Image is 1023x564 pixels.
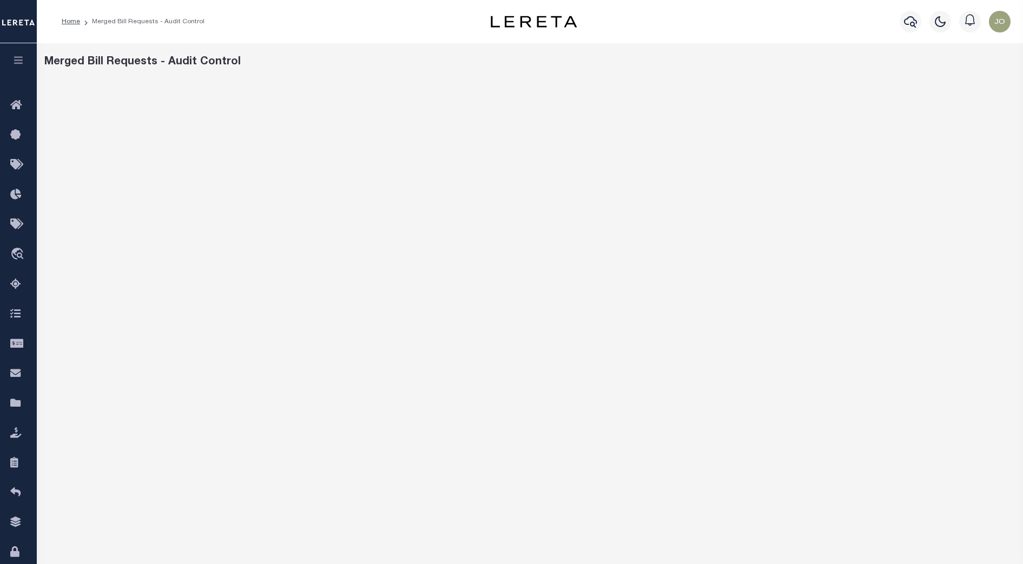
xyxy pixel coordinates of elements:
[491,16,577,28] img: logo-dark.svg
[989,11,1011,32] img: svg+xml;base64,PHN2ZyB4bWxucz0iaHR0cDovL3d3dy53My5vcmcvMjAwMC9zdmciIHBvaW50ZXItZXZlbnRzPSJub25lIi...
[62,18,80,25] a: Home
[44,54,1016,70] div: Merged Bill Requests - Audit Control
[10,248,28,262] i: travel_explore
[80,17,204,26] li: Merged Bill Requests - Audit Control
